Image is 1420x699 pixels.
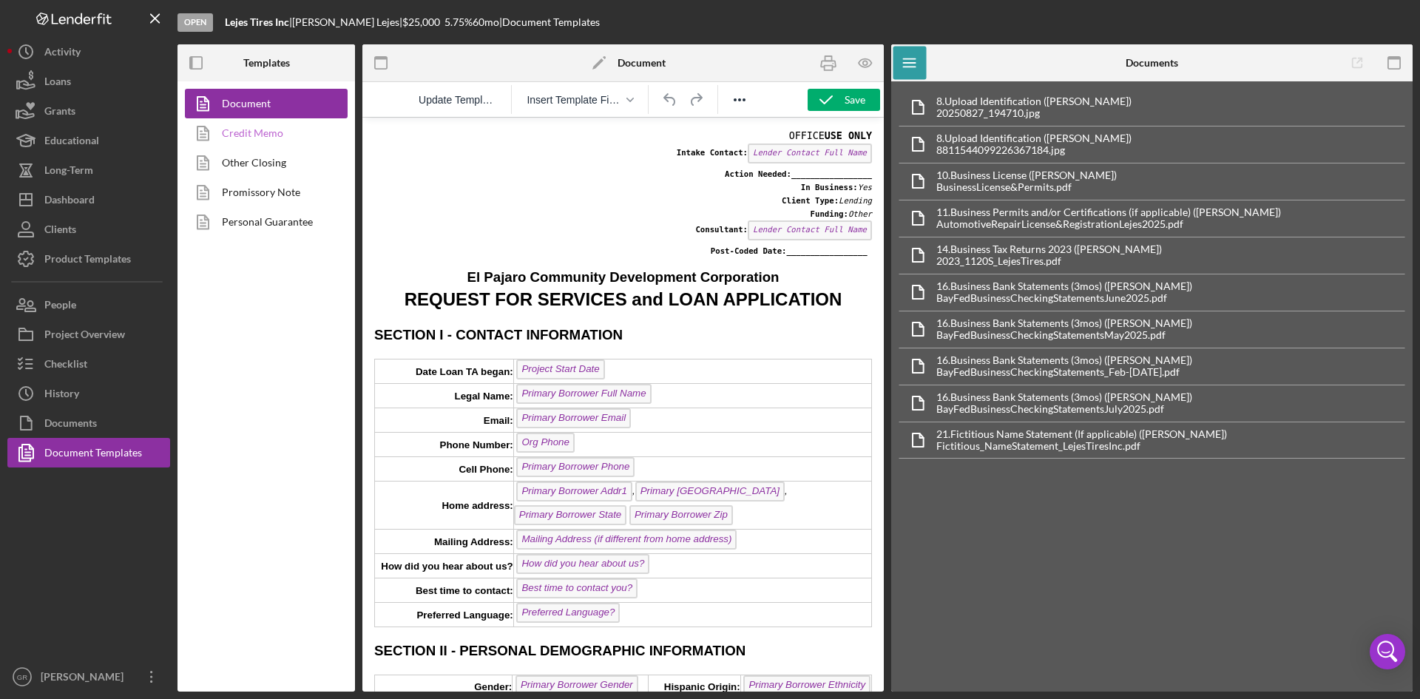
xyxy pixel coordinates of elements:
[7,244,170,274] button: Product Templates
[7,215,170,244] a: Clients
[7,126,170,155] button: Educational
[413,90,502,110] button: Reset the template to the current product template value
[153,558,276,578] span: Primary Borrower Gender
[44,438,142,471] div: Document Templates
[152,388,265,408] span: Primary Borrower State
[225,16,289,28] b: Lejes Tires Inc
[72,419,151,430] span: Mailing Address:
[154,485,257,505] span: Preferred Language?
[362,118,884,692] iframe: Rich Text Area
[185,89,340,118] a: Document
[44,67,71,100] div: Loans
[936,95,1132,107] div: 8. Upload Identification ([PERSON_NAME])
[444,16,473,28] div: 5.75 %
[936,206,1281,218] div: 11. Business Permits and/or Certifications (if applicable) ([PERSON_NAME])
[154,364,269,384] span: Primary Borrower Addr1
[419,94,496,106] span: Update Template
[936,218,1281,230] div: AutomotiveRepairLicense&RegistrationLejes2025.pdf
[185,148,340,178] a: Other Closing
[154,266,288,286] span: Primary Borrower Full Name
[44,155,93,189] div: Long-Term
[936,243,1162,255] div: 14. Business Tax Returns 2023 ([PERSON_NAME])
[936,428,1227,440] div: 21. Fictitious Name Statement (If applicable) ([PERSON_NAME])
[7,438,170,467] button: Document Templates
[727,90,752,110] button: Reveal or hide additional toolbar items
[44,408,97,442] div: Documents
[7,320,170,349] button: Project Overview
[44,185,95,218] div: Dashboard
[154,315,212,335] span: Org Phone
[53,467,151,479] strong: Best time to contact:
[657,90,683,110] button: Undo
[473,16,499,28] div: 60 mo
[7,408,170,438] a: Documents
[54,492,150,503] strong: Preferred Language:
[154,242,242,262] span: Project Start Date
[7,349,170,379] a: Checklist
[7,662,170,692] button: GR[PERSON_NAME]
[154,436,287,456] span: How did you hear about us?
[936,181,1117,193] div: BusinessLicense&Permits.pdf
[936,317,1192,329] div: 16. Business Bank Statements (3mos) ([PERSON_NAME])
[381,558,508,578] span: Primary Borrower Ethnicity
[7,155,170,185] a: Long-Term
[18,443,39,454] strong: How
[44,37,81,70] div: Activity
[936,169,1117,181] div: 10. Business License ([PERSON_NAME])
[499,16,600,28] div: | Document Templates
[112,564,149,575] span: Gender:
[225,16,292,28] div: |
[185,118,340,148] a: Credit Memo
[7,290,170,320] button: People
[104,443,130,454] strong: about
[154,340,272,359] span: Primary Borrower Phone
[37,662,133,695] div: [PERSON_NAME]
[425,129,505,138] strong: _________________
[521,90,639,110] button: Insert Template Field
[936,280,1192,292] div: 16. Business Bank Statements (3mos) ([PERSON_NAME])
[152,368,425,402] span: , ,
[133,443,151,454] strong: us?
[154,461,275,481] span: Best time to contact you?
[121,297,151,308] strong: Email:
[7,67,170,96] button: Loans
[96,346,150,357] strong: Cell Phone:
[12,525,383,541] strong: SECTION II - PERSONAL DEMOGRAPHIC INFORMATION
[936,292,1192,304] div: BayFedBusinessCheckingStatementsJune2025.pdf
[44,290,76,323] div: People
[243,57,290,69] b: Templates
[936,403,1192,415] div: BayFedBusinessCheckingStatementsJuly2025.pdf
[7,96,170,126] button: Grants
[105,152,417,167] strong: El Pajaro Community Development Corporation
[292,16,402,28] div: [PERSON_NAME] Lejes |
[154,412,374,432] span: Mailing Address (if different from home address)
[185,207,340,237] a: Personal Guarantee
[44,215,76,248] div: Clients
[7,37,170,67] button: Activity
[936,144,1132,156] div: 8811544099226367184.jpg
[618,57,666,69] b: Document
[7,185,170,215] button: Dashboard
[273,364,422,384] span: Primary [GEOGRAPHIC_DATA]
[402,16,440,28] span: $25,000
[7,379,170,408] button: History
[936,107,1132,119] div: 20250827_194710.jpg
